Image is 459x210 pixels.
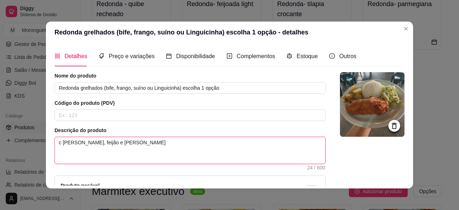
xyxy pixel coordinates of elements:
span: code-sandbox [287,53,292,59]
span: Outros [339,53,356,59]
span: plus-square [227,53,232,59]
article: Código do produto (PDV) [55,99,326,107]
span: Complementos [237,53,275,59]
textarea: c [PERSON_NAME], feijão e [PERSON_NAME] [55,137,325,164]
span: Preço e variações [109,53,155,59]
span: info-circle [329,53,335,59]
span: Estoque [297,53,318,59]
span: appstore [55,53,60,59]
img: logo da loja [340,72,404,137]
span: calendar [166,53,172,59]
header: Redonda grelhados (bife, frango, suíno ou Linguicinha) escolha 1 opção - detalhes [46,22,413,43]
span: tags [99,53,104,59]
article: Descrição do produto [55,127,326,134]
article: Nome do produto [55,72,326,79]
label: Produto pesável [61,183,100,188]
span: Disponibilidade [176,53,215,59]
span: Detalhes [65,53,87,59]
input: Ex.: Hamburguer de costela [55,82,326,94]
input: Ex.: 123 [55,109,326,121]
button: Close [400,23,412,34]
